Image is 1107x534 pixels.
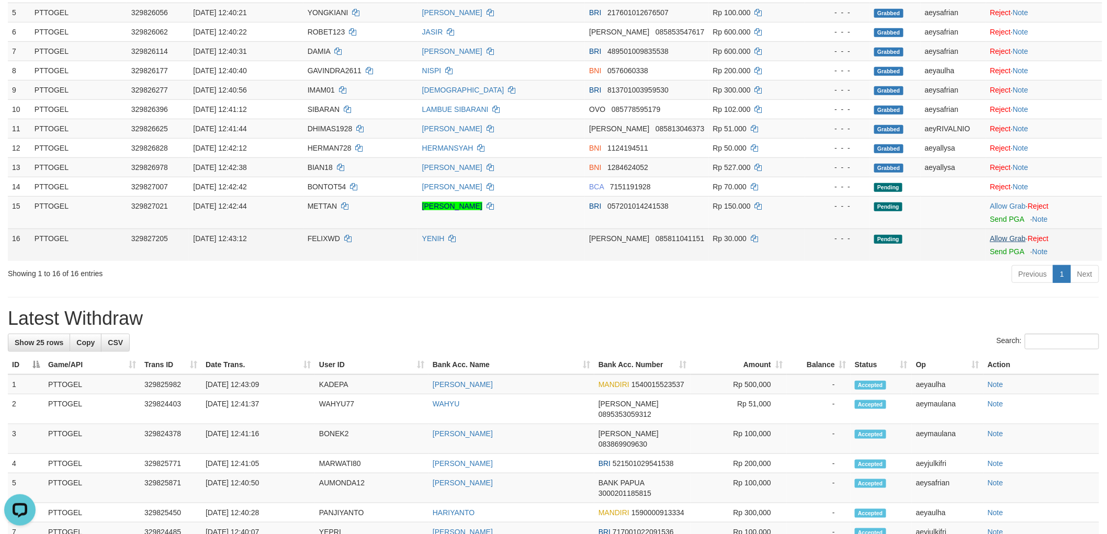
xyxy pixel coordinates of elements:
[8,196,30,229] td: 15
[874,144,903,153] span: Grabbed
[201,355,315,374] th: Date Trans.: activate to sort column ascending
[691,424,787,454] td: Rp 100,000
[921,119,986,138] td: aeyRIVALNIO
[131,105,168,113] span: 329826396
[201,454,315,473] td: [DATE] 12:41:05
[986,157,1103,177] td: ·
[809,27,866,37] div: - - -
[713,105,751,113] span: Rp 102.000
[713,47,751,55] span: Rp 600.000
[8,308,1099,329] h1: Latest Withdraw
[988,429,1003,438] a: Note
[990,163,1011,172] a: Reject
[990,124,1011,133] a: Reject
[874,67,903,76] span: Grabbed
[986,177,1103,196] td: ·
[15,338,63,347] span: Show 25 rows
[921,157,986,177] td: aeyallysa
[422,28,443,36] a: JASIR
[855,460,886,469] span: Accepted
[8,229,30,261] td: 16
[315,503,428,522] td: PANJIYANTO
[607,8,669,17] span: Copy 217601012676507 to clipboard
[308,47,331,55] span: DAMIA
[589,183,604,191] span: BCA
[308,124,353,133] span: DHIMAS1928
[610,183,651,191] span: Copy 7151191928 to clipboard
[193,124,246,133] span: [DATE] 12:41:44
[874,48,903,56] span: Grabbed
[44,503,140,522] td: PTTOGEL
[1013,8,1029,17] a: Note
[193,47,246,55] span: [DATE] 12:40:31
[315,424,428,454] td: BONEK2
[140,374,201,394] td: 329825982
[613,459,674,468] span: Copy 521501029541538 to clipboard
[1013,66,1029,75] a: Note
[921,61,986,80] td: aeyaulha
[921,3,986,22] td: aeysafrian
[422,105,489,113] a: LAMBUE SIBARANI
[607,163,648,172] span: Copy 1284624052 to clipboard
[422,144,473,152] a: HERMANSYAH
[874,202,902,211] span: Pending
[598,429,659,438] span: [PERSON_NAME]
[589,8,601,17] span: BRI
[422,234,445,243] a: YENIH
[855,430,886,439] span: Accepted
[131,66,168,75] span: 329826177
[30,99,127,119] td: PTTOGEL
[315,454,428,473] td: MARWATI80
[598,479,645,487] span: BANK PAPUA
[308,86,335,94] span: IMAM01
[607,144,648,152] span: Copy 1124194511 to clipboard
[787,355,851,374] th: Balance: activate to sort column ascending
[809,85,866,95] div: - - -
[986,3,1103,22] td: ·
[713,86,751,94] span: Rp 300.000
[912,394,984,424] td: aeymaulana
[589,105,605,113] span: OVO
[422,86,504,94] a: [DEMOGRAPHIC_DATA]
[30,157,127,177] td: PTTOGEL
[201,473,315,503] td: [DATE] 12:40:50
[921,41,986,61] td: aeysafrian
[874,125,903,134] span: Grabbed
[30,41,127,61] td: PTTOGEL
[193,105,246,113] span: [DATE] 12:41:12
[691,355,787,374] th: Amount: activate to sort column ascending
[140,355,201,374] th: Trans ID: activate to sort column ascending
[589,28,649,36] span: [PERSON_NAME]
[1025,334,1099,349] input: Search:
[631,508,684,517] span: Copy 1590000913334 to clipboard
[433,380,493,389] a: [PERSON_NAME]
[8,41,30,61] td: 7
[140,473,201,503] td: 329825871
[201,424,315,454] td: [DATE] 12:41:16
[990,215,1024,223] a: Send PGA
[713,234,747,243] span: Rp 30.000
[990,202,1026,210] a: Allow Grab
[1032,247,1048,256] a: Note
[589,86,601,94] span: BRI
[8,394,44,424] td: 2
[1070,265,1099,283] a: Next
[193,86,246,94] span: [DATE] 12:40:56
[422,66,442,75] a: NISPI
[874,164,903,173] span: Grabbed
[988,459,1003,468] a: Note
[308,183,346,191] span: BONTOT54
[874,86,903,95] span: Grabbed
[433,429,493,438] a: [PERSON_NAME]
[30,3,127,22] td: PTTOGEL
[8,3,30,22] td: 5
[809,233,866,244] div: - - -
[193,163,246,172] span: [DATE] 12:42:38
[787,473,851,503] td: -
[193,8,246,17] span: [DATE] 12:40:21
[691,394,787,424] td: Rp 51,000
[986,41,1103,61] td: ·
[422,183,482,191] a: [PERSON_NAME]
[30,177,127,196] td: PTTOGEL
[1032,215,1048,223] a: Note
